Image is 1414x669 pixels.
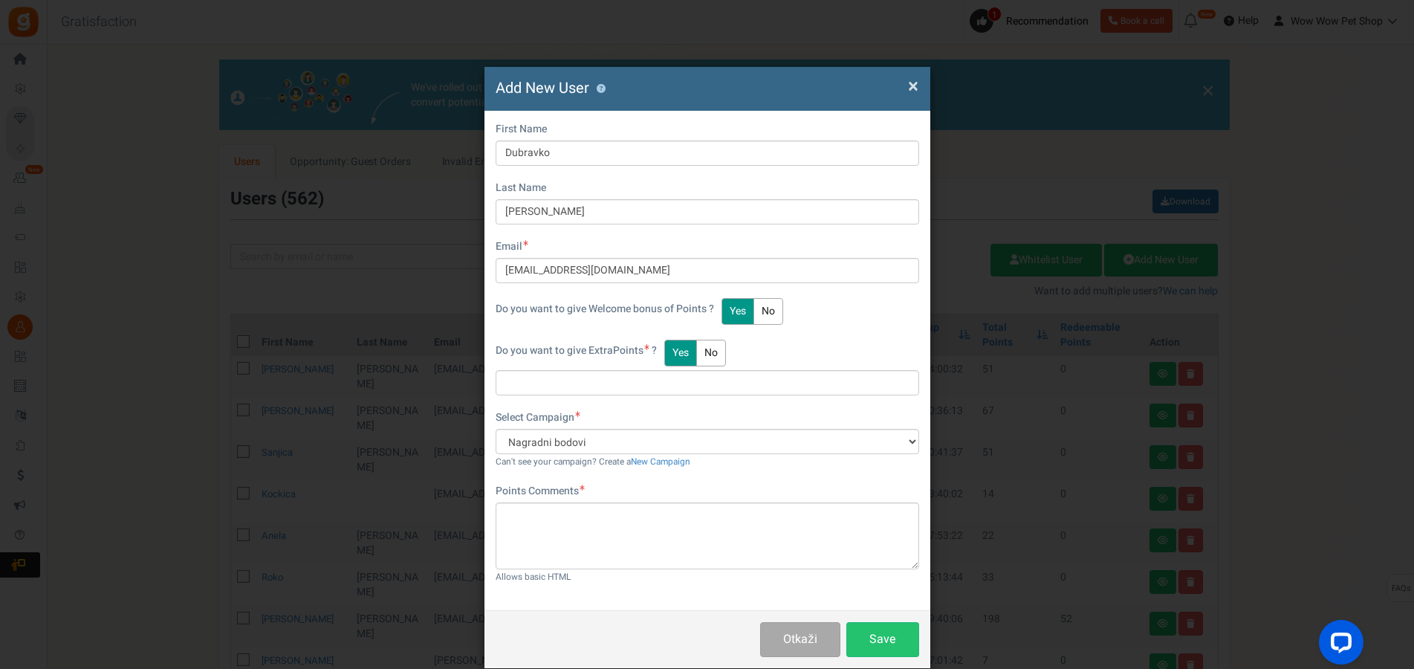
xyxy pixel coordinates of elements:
[496,181,546,195] label: Last Name
[496,302,714,317] label: Do you want to give Welcome bonus of Points ?
[597,84,606,94] button: ?
[908,72,918,100] span: ×
[846,622,919,657] button: Save
[496,410,580,425] label: Select Campaign
[496,484,585,499] label: Points Comments
[753,298,783,325] button: No
[652,343,657,358] span: ?
[496,343,657,358] label: Points
[760,622,840,657] button: Otkaži
[496,239,528,254] label: Email
[496,77,589,99] span: Add New User
[696,340,726,366] button: No
[664,340,697,366] button: Yes
[631,456,690,468] a: New Campaign
[496,456,690,468] small: Can't see your campaign? Create a
[496,571,571,584] small: Allows basic HTML
[496,343,613,358] span: Do you want to give Extra
[496,122,547,137] label: First Name
[721,298,754,325] button: Yes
